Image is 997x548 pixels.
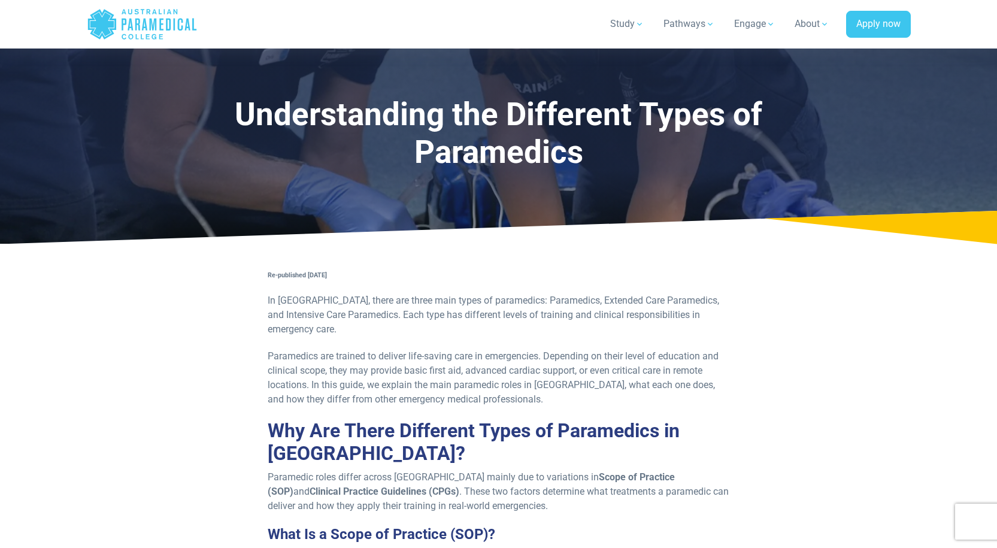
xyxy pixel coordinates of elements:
[87,5,198,44] a: Australian Paramedical College
[846,11,911,38] a: Apply now
[268,471,675,497] strong: Scope of Practice (SOP)
[310,486,459,497] strong: Clinical Practice Guidelines (CPGs)
[268,271,327,279] strong: Re-published [DATE]
[603,7,651,41] a: Study
[268,419,730,465] h2: Why Are There Different Types of Paramedics in [GEOGRAPHIC_DATA]?
[268,526,730,543] h3: What Is a Scope of Practice (SOP)?
[268,470,730,513] p: Paramedic roles differ across [GEOGRAPHIC_DATA] mainly due to variations in and . These two facto...
[268,293,730,337] p: In [GEOGRAPHIC_DATA], there are three main types of paramedics: Paramedics, Extended Care Paramed...
[787,7,837,41] a: About
[268,349,730,407] p: Paramedics are trained to deliver life-saving care in emergencies. Depending on their level of ed...
[727,7,783,41] a: Engage
[190,96,808,172] h1: Understanding the Different Types of Paramedics
[656,7,722,41] a: Pathways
